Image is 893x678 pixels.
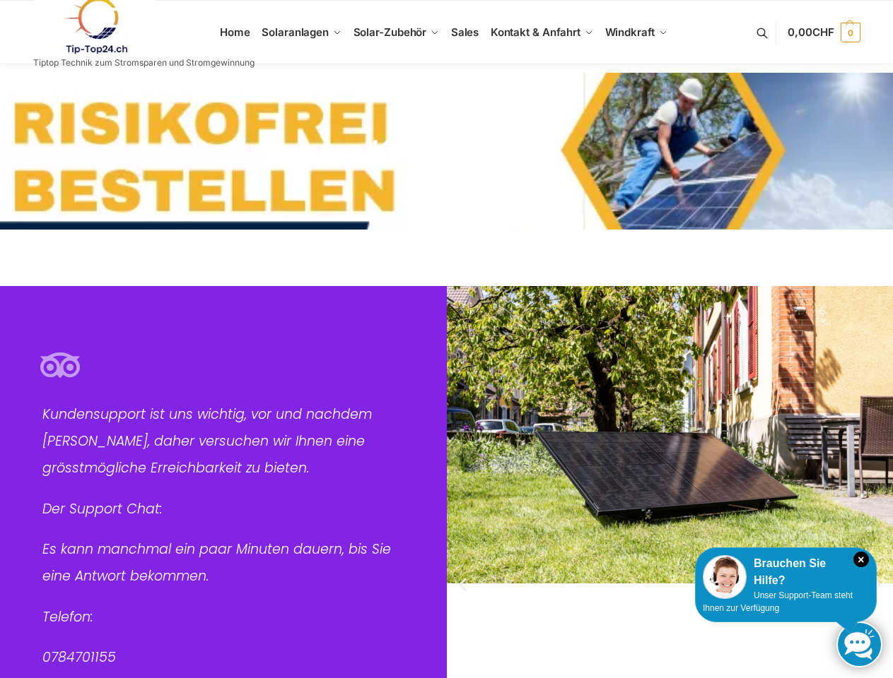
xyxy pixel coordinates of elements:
[42,496,404,523] p: Der Support Chat:
[42,644,404,671] p: 0784701155
[64,136,829,166] h2: Kontakt
[454,575,472,593] div: Vorheriger Slide
[347,1,445,64] a: Solar-Zubehör
[841,23,860,42] span: 0
[703,555,747,599] img: Customer service
[445,1,484,64] a: Sales
[42,604,404,631] p: Telefon:
[788,25,834,39] span: 0,00
[703,555,869,589] div: Brauchen Sie Hilfe?
[599,1,673,64] a: Windkraft
[354,25,427,39] span: Solar-Zubehör
[605,25,655,39] span: Windkraft
[42,536,404,590] p: Es kann manchmal ein paar Minuten dauern, bis Sie eine Antwort bekommen.
[42,401,404,482] p: Kundensupport ist uns wichtig, vor und nachdem [PERSON_NAME], daher versuchen wir Ihnen eine grös...
[33,59,255,67] p: Tiptop Technik zum Stromsparen und Stromgewinnung
[262,25,329,39] span: Solaranlagen
[853,552,869,567] i: Schließen
[788,11,860,54] a: 0,00CHF 0
[491,25,580,39] span: Kontakt & Anfahrt
[703,590,853,613] span: Unser Support-Team steht Ihnen zur Verfügung
[484,1,599,64] a: Kontakt & Anfahrt
[451,25,479,39] span: Sales
[868,575,886,593] div: Nächster Slide
[256,1,347,64] a: Solaranlagen
[33,64,860,101] nav: Breadcrumb
[812,25,834,39] span: CHF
